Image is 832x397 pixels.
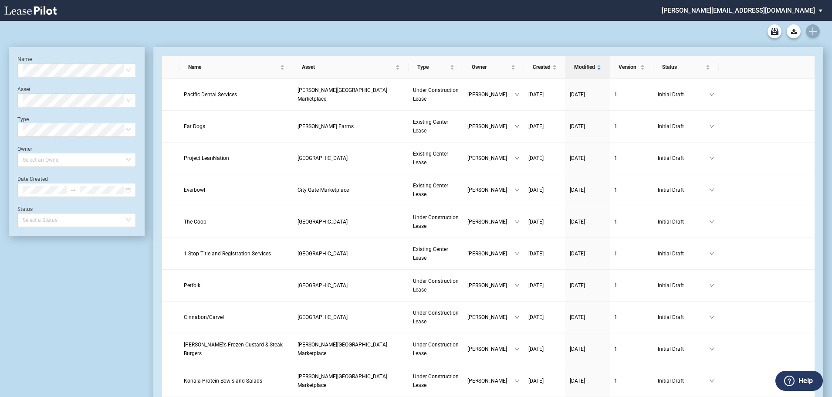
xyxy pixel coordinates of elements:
th: Owner [463,56,524,79]
a: [DATE] [570,154,605,163]
label: Owner [17,146,32,152]
th: Type [409,56,463,79]
a: [DATE] [528,313,561,322]
th: Name [179,56,294,79]
span: Initial Draft [658,154,709,163]
span: [DATE] [570,123,585,129]
span: [DATE] [528,155,544,161]
span: down [514,378,520,383]
span: Harvest Grove [298,282,348,288]
span: Harvest Grove [298,314,348,320]
span: Freddy’s Frozen Custard & Steak Burgers [184,342,283,356]
a: [DATE] [570,313,605,322]
a: Existing Center Lease [413,149,459,167]
span: [DATE] [528,282,544,288]
span: City Gate Marketplace [298,187,349,193]
a: [DATE] [570,249,605,258]
span: [DATE] [528,346,544,352]
span: [PERSON_NAME] [467,281,514,290]
span: 1 [614,123,617,129]
span: [PERSON_NAME] [467,345,514,353]
label: Type [17,116,29,122]
span: [PERSON_NAME] [467,90,514,99]
a: [GEOGRAPHIC_DATA] [298,313,404,322]
span: Kiley Ranch Marketplace [298,373,387,388]
span: Mountainside Crossing [298,155,348,161]
span: Initial Draft [658,90,709,99]
span: Initial Draft [658,345,709,353]
span: [PERSON_NAME] [467,313,514,322]
label: Name [17,56,32,62]
span: down [709,187,714,193]
a: Pacific Dental Services [184,90,289,99]
span: down [514,92,520,97]
a: Project LeanNation [184,154,289,163]
span: Fat Dogs [184,123,205,129]
span: down [709,92,714,97]
span: [DATE] [528,219,544,225]
a: [DATE] [528,90,561,99]
span: Version [619,63,639,71]
a: [PERSON_NAME][GEOGRAPHIC_DATA] Marketplace [298,86,404,103]
span: Existing Center Lease [413,246,448,261]
span: down [709,124,714,129]
label: Help [798,375,813,387]
th: Asset [293,56,409,79]
a: 1 [614,313,649,322]
span: Initial Draft [658,122,709,131]
a: [DATE] [528,377,561,385]
a: [PERSON_NAME][GEOGRAPHIC_DATA] Marketplace [298,372,404,390]
a: [GEOGRAPHIC_DATA] [298,217,404,226]
span: down [514,219,520,224]
th: Created [524,56,565,79]
span: 1 [614,187,617,193]
label: Status [17,206,33,212]
span: [PERSON_NAME] [467,154,514,163]
a: Under Construction Lease [413,277,459,294]
a: Existing Center Lease [413,181,459,199]
label: Asset [17,86,30,92]
span: down [709,378,714,383]
span: [DATE] [528,378,544,384]
a: [GEOGRAPHIC_DATA] [298,154,404,163]
a: Petfolk [184,281,289,290]
span: [DATE] [570,378,585,384]
a: [DATE] [528,186,561,194]
a: Archive [768,24,781,38]
span: down [514,124,520,129]
a: [PERSON_NAME][GEOGRAPHIC_DATA] Marketplace [298,340,404,358]
span: down [709,283,714,288]
a: 1 [614,281,649,290]
span: [PERSON_NAME] [467,217,514,226]
span: Initial Draft [658,281,709,290]
span: down [514,315,520,320]
a: Cinnabon/Carvel [184,313,289,322]
span: Kiley Ranch Marketplace [298,87,387,102]
span: Status [662,63,704,71]
a: Fat Dogs [184,122,289,131]
label: Date Created [17,176,48,182]
span: Project LeanNation [184,155,229,161]
span: [PERSON_NAME] [467,377,514,385]
span: down [709,346,714,352]
span: down [514,346,520,352]
span: down [709,315,714,320]
span: [DATE] [528,92,544,98]
a: 1 [614,249,649,258]
span: [PERSON_NAME] [467,249,514,258]
span: [DATE] [570,155,585,161]
span: 1 [614,219,617,225]
a: [DATE] [570,122,605,131]
span: Petfolk [184,282,200,288]
span: Circle Cross Ranch [298,251,348,257]
a: Under Construction Lease [413,309,459,326]
a: Under Construction Lease [413,86,459,103]
span: 1 [614,314,617,320]
span: Initial Draft [658,313,709,322]
span: [DATE] [570,219,585,225]
span: 1 [614,378,617,384]
span: [DATE] [528,314,544,320]
a: 1 [614,345,649,353]
span: [DATE] [570,251,585,257]
a: [DATE] [570,281,605,290]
